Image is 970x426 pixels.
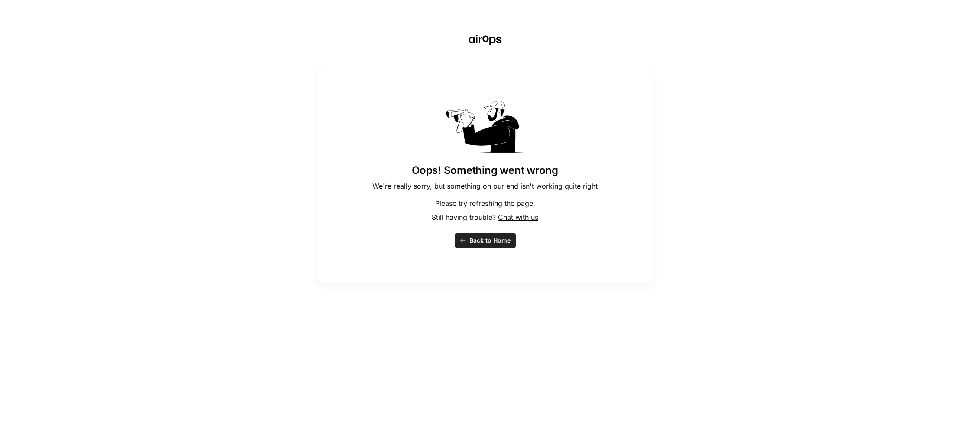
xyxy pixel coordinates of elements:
button: Back to Home [455,233,516,248]
h1: Oops! Something went wrong [412,163,558,177]
span: Chat with us [498,213,538,221]
span: Back to Home [469,236,511,245]
p: We're really sorry, but something on our end isn't working quite right [372,181,598,191]
p: Please try refreshing the page. [435,198,535,208]
p: Still having trouble? [432,212,538,222]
